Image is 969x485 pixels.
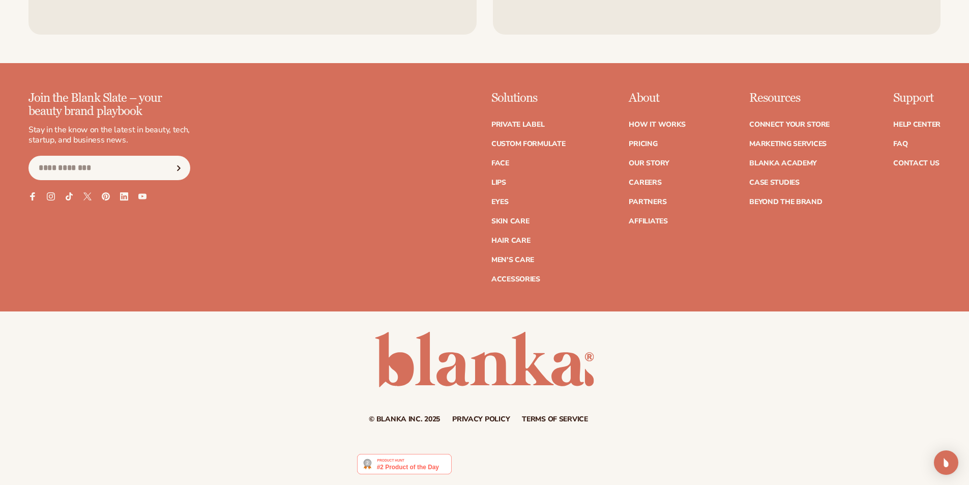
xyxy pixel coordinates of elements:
a: FAQ [893,140,907,148]
a: Face [491,160,509,167]
p: About [629,92,686,105]
a: Lips [491,179,506,186]
iframe: Customer reviews powered by Trustpilot [459,453,612,480]
a: Marketing services [749,140,827,148]
a: Contact Us [893,160,939,167]
a: Careers [629,179,661,186]
img: Blanka - Start a beauty or cosmetic line in under 5 minutes | Product Hunt [357,454,451,474]
a: Accessories [491,276,540,283]
p: Stay in the know on the latest in beauty, tech, startup, and business news. [28,125,190,146]
a: Men's Care [491,256,534,264]
p: Join the Blank Slate – your beauty brand playbook [28,92,190,119]
p: Solutions [491,92,566,105]
a: Terms of service [522,416,588,423]
a: Partners [629,198,666,206]
a: Blanka Academy [749,160,817,167]
a: Pricing [629,140,657,148]
a: Case Studies [749,179,800,186]
a: Eyes [491,198,509,206]
a: Affiliates [629,218,667,225]
div: Open Intercom Messenger [934,450,958,475]
a: Skin Care [491,218,529,225]
a: Private label [491,121,544,128]
p: Resources [749,92,830,105]
a: Custom formulate [491,140,566,148]
a: Beyond the brand [749,198,823,206]
a: Connect your store [749,121,830,128]
a: Hair Care [491,237,530,244]
small: © Blanka Inc. 2025 [369,414,440,424]
button: Subscribe [167,156,190,180]
a: Our Story [629,160,669,167]
a: Help Center [893,121,941,128]
a: Privacy policy [452,416,510,423]
a: How It Works [629,121,686,128]
p: Support [893,92,941,105]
